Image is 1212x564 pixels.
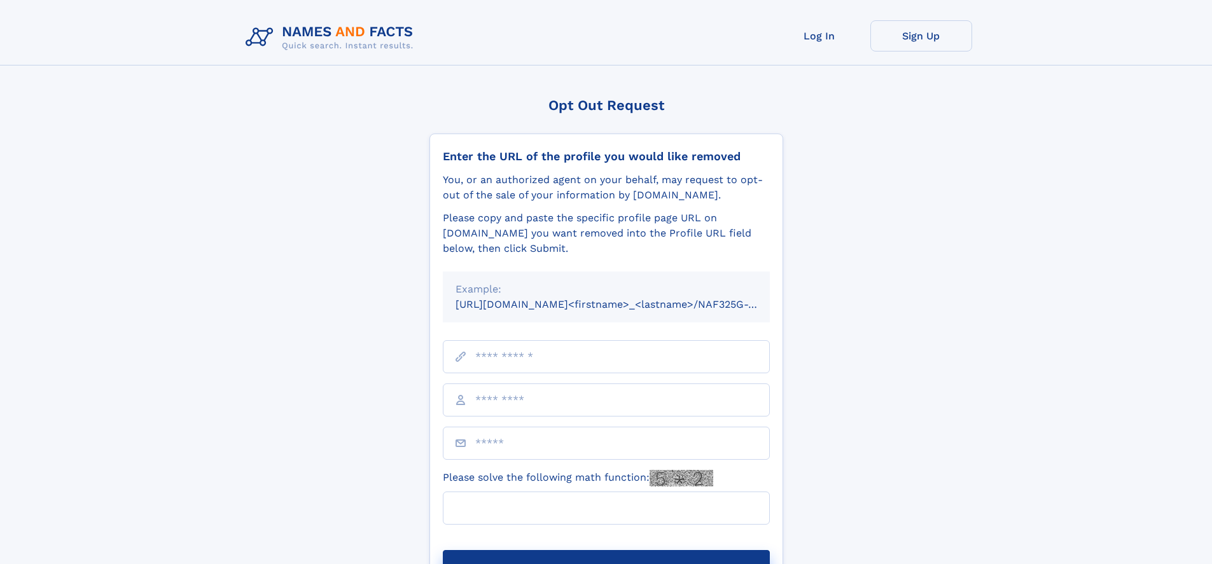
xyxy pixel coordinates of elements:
[769,20,870,52] a: Log In
[240,20,424,55] img: Logo Names and Facts
[443,470,713,486] label: Please solve the following math function:
[456,282,757,297] div: Example:
[456,298,794,310] small: [URL][DOMAIN_NAME]<firstname>_<lastname>/NAF325G-xxxxxxxx
[443,210,770,256] div: Please copy and paste the specific profile page URL on [DOMAIN_NAME] you want removed into the Pr...
[870,20,972,52] a: Sign Up
[429,97,783,113] div: Opt Out Request
[443,149,770,163] div: Enter the URL of the profile you would like removed
[443,172,770,203] div: You, or an authorized agent on your behalf, may request to opt-out of the sale of your informatio...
